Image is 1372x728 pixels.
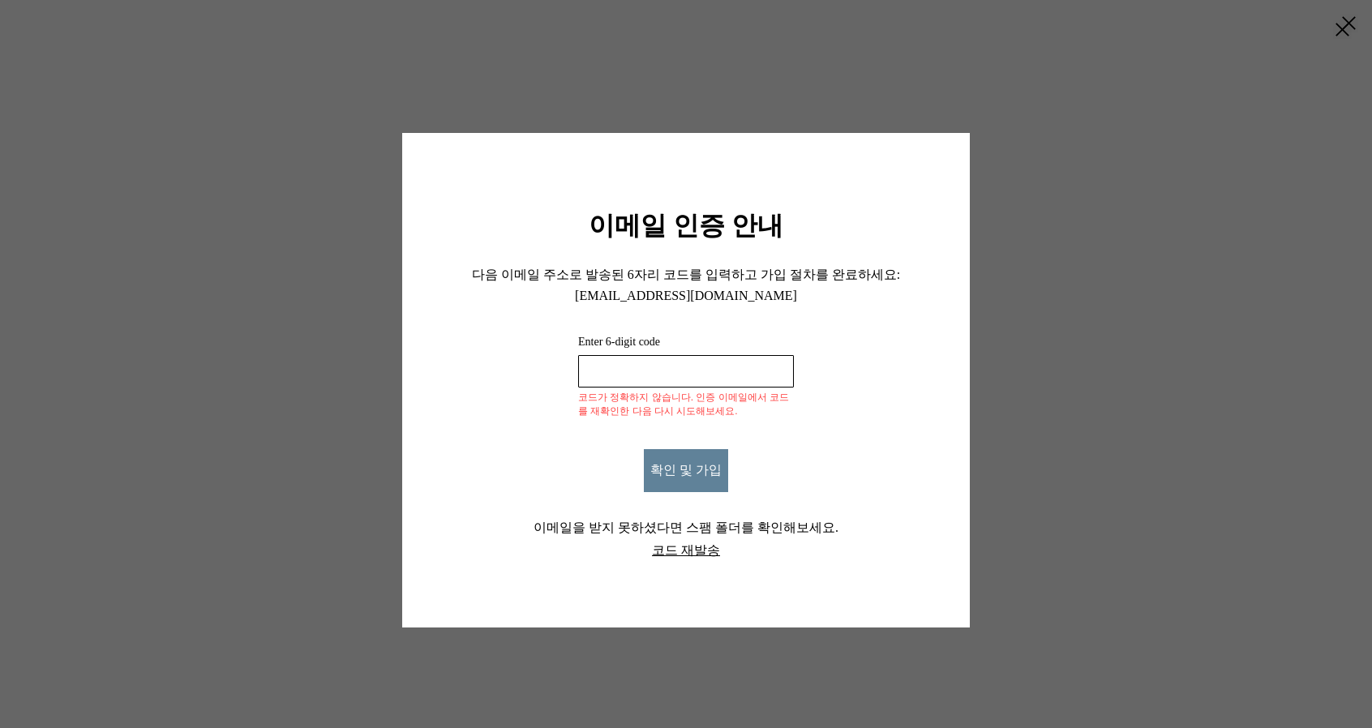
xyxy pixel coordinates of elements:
[652,538,720,563] button: 코드 재발송
[534,520,838,534] span: 이메일을 받지 못하셨다면 스팸 폴더를 확인해보세요.
[650,462,722,479] span: 확인 및 가입
[575,289,797,302] span: [EMAIL_ADDRESS][DOMAIN_NAME]
[644,449,728,492] button: 확인 및 가입
[472,268,900,281] span: 다음 이메일 주소로 발송된 6자리 코드를 입력하고 가입 절차를 완료하세요:
[428,206,944,245] h2: 이메일 인증 안내
[1332,19,1353,42] button: 닫기
[578,388,794,418] span: 코드가 정확하지 않습니다. 인증 이메일에서 코드를 재확인한 다음 다시 시도해보세요.
[578,336,660,348] label: Enter 6-digit code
